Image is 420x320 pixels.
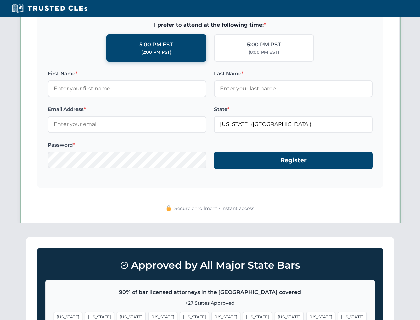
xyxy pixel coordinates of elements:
[247,40,281,49] div: 5:00 PM PST
[54,299,367,307] p: +27 States Approved
[54,288,367,297] p: 90% of bar licensed attorneys in the [GEOGRAPHIC_DATA] covered
[48,21,373,29] span: I prefer to attend at the following time:
[249,49,279,56] div: (8:00 PM EST)
[214,105,373,113] label: State
[214,80,373,97] input: Enter your last name
[48,80,206,97] input: Enter your first name
[139,40,173,49] div: 5:00 PM EST
[48,141,206,149] label: Password
[214,116,373,133] input: Florida (FL)
[141,49,171,56] div: (2:00 PM PST)
[48,70,206,78] label: First Name
[214,152,373,169] button: Register
[48,116,206,133] input: Enter your email
[45,256,375,274] h3: Approved by All Major State Bars
[214,70,373,78] label: Last Name
[174,205,254,212] span: Secure enrollment • Instant access
[48,105,206,113] label: Email Address
[10,3,89,13] img: Trusted CLEs
[166,205,171,211] img: 🔒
